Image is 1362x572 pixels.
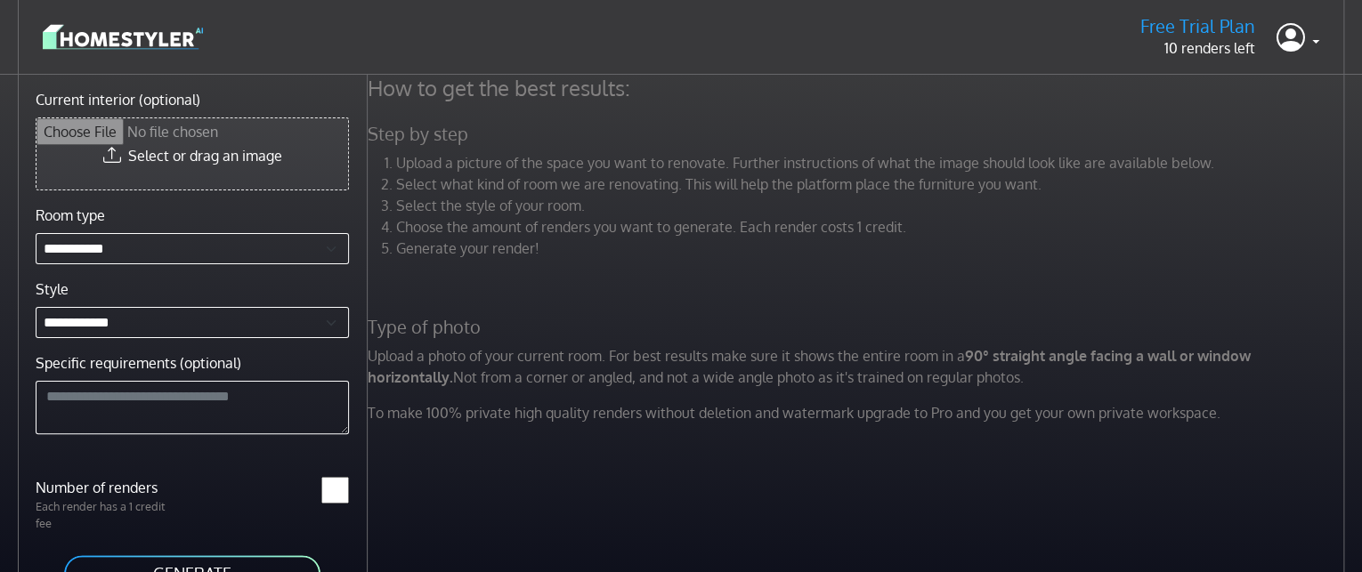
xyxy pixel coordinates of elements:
h5: Type of photo [357,316,1359,338]
p: Upload a photo of your current room. For best results make sure it shows the entire room in a Not... [357,345,1359,388]
h4: How to get the best results: [357,75,1359,101]
h5: Free Trial Plan [1140,15,1255,37]
li: Select the style of your room. [396,195,1349,216]
li: Choose the amount of renders you want to generate. Each render costs 1 credit. [396,216,1349,238]
p: 10 renders left [1140,37,1255,59]
label: Number of renders [25,477,192,498]
img: logo-3de290ba35641baa71223ecac5eacb59cb85b4c7fdf211dc9aaecaaee71ea2f8.svg [43,21,203,52]
h5: Step by step [357,123,1359,145]
li: Upload a picture of the space you want to renovate. Further instructions of what the image should... [396,152,1349,173]
label: Style [36,278,69,300]
label: Current interior (optional) [36,89,200,110]
p: Each render has a 1 credit fee [25,498,192,532]
li: Select what kind of room we are renovating. This will help the platform place the furniture you w... [396,173,1349,195]
p: To make 100% private high quality renders without deletion and watermark upgrade to Pro and you g... [357,402,1359,423]
label: Specific requirements (optional) [36,352,241,374]
label: Room type [36,205,105,226]
li: Generate your render! [396,238,1349,259]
